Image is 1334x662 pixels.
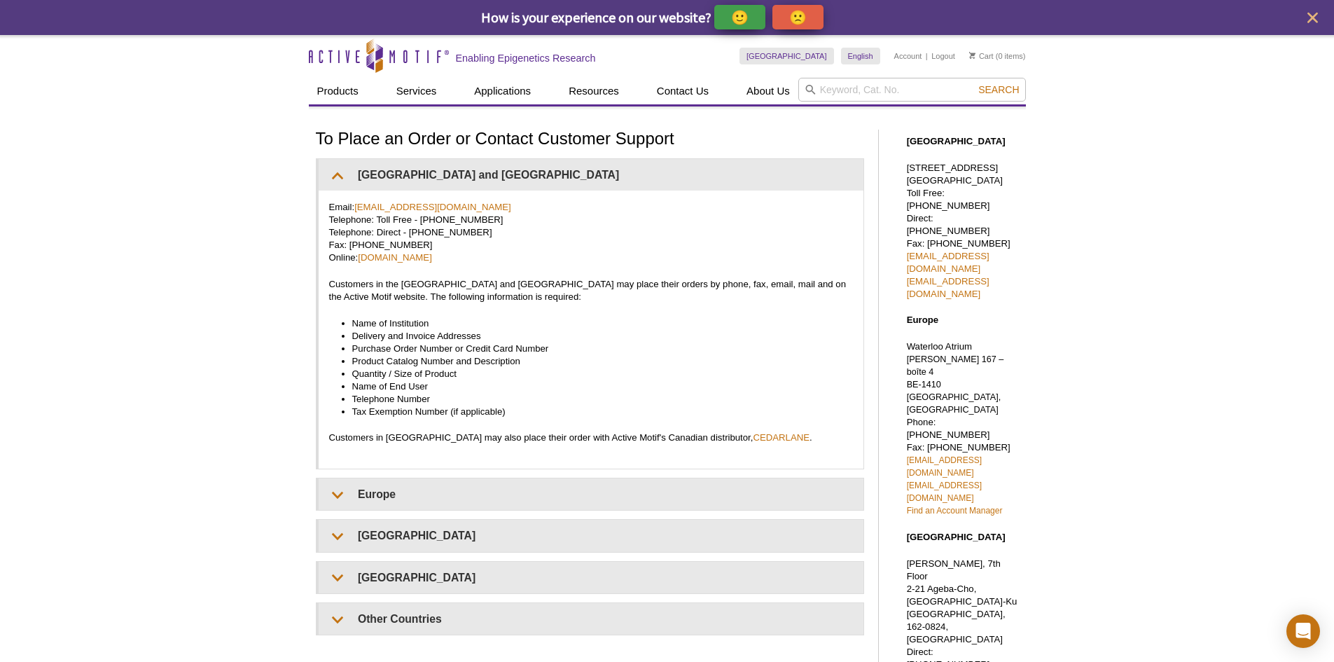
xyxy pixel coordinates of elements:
a: [EMAIL_ADDRESS][DOMAIN_NAME] [907,481,982,503]
li: Tax Exemption Number (if applicable) [352,406,839,418]
a: [EMAIL_ADDRESS][DOMAIN_NAME] [354,202,511,212]
li: Name of End User [352,380,839,393]
strong: [GEOGRAPHIC_DATA] [907,136,1006,146]
strong: Europe [907,315,938,325]
p: Customers in [GEOGRAPHIC_DATA] may also place their order with Active Motif's Canadian distributo... [329,432,853,444]
p: Email: Telephone: Toll Free - [PHONE_NUMBER] Telephone: Direct - [PHONE_NUMBER] Fax: [PHONE_NUMBE... [329,201,853,264]
summary: Other Countries [319,603,863,635]
strong: [GEOGRAPHIC_DATA] [907,532,1006,542]
span: Search [978,84,1019,95]
li: Quantity / Size of Product [352,368,839,380]
p: Waterloo Atrium Phone: [PHONE_NUMBER] Fax: [PHONE_NUMBER] [907,340,1019,517]
summary: Europe [319,478,863,510]
a: [EMAIL_ADDRESS][DOMAIN_NAME] [907,251,989,274]
a: Products [309,78,367,104]
summary: [GEOGRAPHIC_DATA] and [GEOGRAPHIC_DATA] [319,159,863,191]
a: Applications [466,78,539,104]
a: [EMAIL_ADDRESS][DOMAIN_NAME] [907,276,989,299]
button: Search [974,83,1023,96]
a: Cart [969,51,994,61]
li: Product Catalog Number and Description [352,355,839,368]
h1: To Place an Order or Contact Customer Support [316,130,864,150]
li: Purchase Order Number or Credit Card Number [352,343,839,355]
a: [GEOGRAPHIC_DATA] [739,48,834,64]
summary: [GEOGRAPHIC_DATA] [319,562,863,593]
div: Open Intercom Messenger [1286,614,1320,648]
summary: [GEOGRAPHIC_DATA] [319,520,863,551]
a: Resources [560,78,627,104]
p: [STREET_ADDRESS] [GEOGRAPHIC_DATA] Toll Free: [PHONE_NUMBER] Direct: [PHONE_NUMBER] Fax: [PHONE_N... [907,162,1019,301]
a: Find an Account Manager [907,506,1003,516]
a: Services [388,78,445,104]
a: [DOMAIN_NAME] [358,252,432,263]
li: Name of Institution [352,317,839,330]
a: Logout [931,51,955,61]
span: [PERSON_NAME] 167 – boîte 4 BE-1410 [GEOGRAPHIC_DATA], [GEOGRAPHIC_DATA] [907,354,1004,415]
li: Telephone Number [352,393,839,406]
input: Keyword, Cat. No. [798,78,1026,102]
a: Account [894,51,922,61]
a: CEDARLANE [753,432,810,443]
li: (0 items) [969,48,1026,64]
span: How is your experience on our website? [481,8,711,26]
img: Your Cart [969,52,975,59]
a: [EMAIL_ADDRESS][DOMAIN_NAME] [907,455,982,478]
a: Contact Us [648,78,717,104]
p: 🙁 [789,8,807,26]
li: | [926,48,928,64]
a: About Us [738,78,798,104]
p: 🙂 [731,8,749,26]
li: Delivery and Invoice Addresses [352,330,839,343]
button: close [1304,9,1321,27]
p: Customers in the [GEOGRAPHIC_DATA] and [GEOGRAPHIC_DATA] may place their orders by phone, fax, em... [329,278,853,303]
a: English [841,48,880,64]
h2: Enabling Epigenetics Research [456,52,596,64]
